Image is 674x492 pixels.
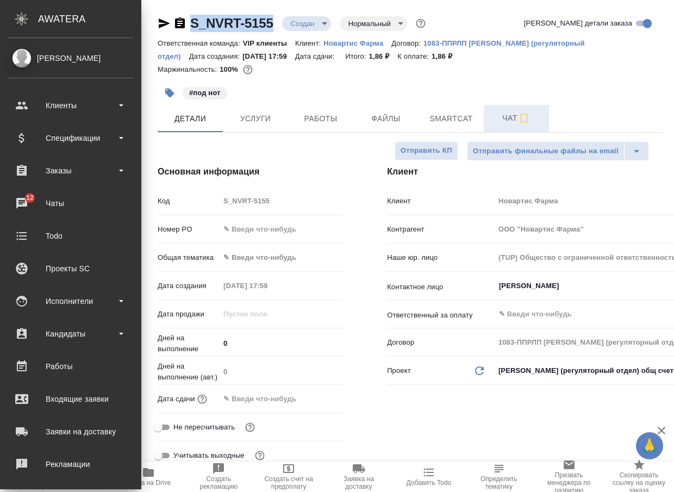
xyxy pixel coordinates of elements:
p: Наше юр. лицо [387,252,495,263]
div: [PERSON_NAME] [8,52,133,64]
button: Создать рекламацию [184,462,254,492]
p: Клиент [387,196,495,207]
a: Входящие заявки [3,385,139,413]
a: Рекламации [3,451,139,478]
button: Папка на Drive [114,462,184,492]
button: Доп статусы указывают на важность/срочность заказа [414,16,428,30]
div: ✎ Введи что-нибудь [223,252,330,263]
div: Создан [340,16,407,31]
p: Дата сдачи [158,394,195,404]
a: Заявки на доставку [3,418,139,445]
button: Выбери, если сб и вс нужно считать рабочими днями для выполнения заказа. [253,449,267,463]
p: Ответственная команда: [158,39,243,47]
div: Входящие заявки [8,391,133,407]
input: ✎ Введи что-нибудь [220,391,315,407]
div: Проекты SC [8,260,133,277]
p: Дата создания [158,281,220,291]
h4: Основная информация [158,165,344,178]
p: Дней на выполнение (авт.) [158,361,220,383]
div: Исполнители [8,293,133,309]
button: Отправить КП [395,141,458,160]
p: Контрагент [387,224,495,235]
p: Маржинальность: [158,65,220,73]
button: Скопировать ссылку на оценку заказа [604,462,674,492]
input: ✎ Введи что-нибудь [220,335,344,351]
div: ✎ Введи что-нибудь [220,248,344,267]
span: Не пересчитывать [173,422,235,433]
span: Отправить финальные файлы на email [473,145,619,158]
input: Пустое поле [220,193,344,209]
button: Призвать менеджера по развитию [534,462,604,492]
span: Создать рекламацию [190,475,247,490]
p: Номер PO [158,224,220,235]
p: Проект [387,365,411,376]
button: Если добавить услуги и заполнить их объемом, то дата рассчитается автоматически [195,392,209,406]
span: Услуги [229,112,282,126]
span: [PERSON_NAME] детали заказа [524,18,632,29]
div: split button [467,141,649,161]
input: ✎ Введи что-нибудь [220,221,344,237]
button: Создан [288,19,318,28]
a: S_NVRT-5155 [190,16,273,30]
p: VIP клиенты [243,39,295,47]
svg: Подписаться [517,112,531,125]
p: 1,86 ₽ [432,52,460,60]
p: Итого: [345,52,369,60]
span: Детали [164,112,216,126]
input: Пустое поле [220,364,344,379]
button: Определить тематику [464,462,534,492]
a: Проекты SC [3,255,139,282]
p: Общая тематика [158,252,220,263]
button: Нормальный [345,19,394,28]
p: 1,86 ₽ [369,52,398,60]
button: Добавить Todo [394,462,464,492]
span: 12 [20,192,40,203]
div: Клиенты [8,97,133,114]
p: Дней на выполнение [158,333,220,354]
button: 0.00 RUB; [241,63,255,77]
a: Todo [3,222,139,250]
div: Заказы [8,163,133,179]
div: AWATERA [38,8,141,30]
button: Добавить тэг [158,81,182,105]
div: Заявки на доставку [8,424,133,440]
button: 🙏 [636,432,663,459]
p: К оплате: [397,52,432,60]
p: Дата продажи [158,309,220,320]
p: Договор: [391,39,423,47]
span: Файлы [360,112,412,126]
button: Отправить финальные файлы на email [467,141,625,161]
span: под нот [182,88,228,97]
p: Клиент: [295,39,323,47]
div: Создан [282,16,331,31]
a: 12Чаты [3,190,139,217]
span: Smartcat [425,112,477,126]
p: Новартис Фарма [323,39,391,47]
button: Скопировать ссылку для ЯМессенджера [158,17,171,30]
p: Дата создания: [189,52,242,60]
p: #под нот [189,88,221,98]
span: Учитывать выходные [173,450,245,461]
p: Ответственный за оплату [387,310,495,321]
span: Работы [295,112,347,126]
button: Заявка на доставку [324,462,394,492]
button: Создать счет на предоплату [254,462,324,492]
span: 🙏 [640,434,659,457]
p: Договор [387,337,495,348]
div: Спецификации [8,130,133,146]
div: Todo [8,228,133,244]
a: Новартис Фарма [323,38,391,47]
div: Рекламации [8,456,133,472]
input: Пустое поле [220,278,315,294]
div: Работы [8,358,133,375]
p: Код [158,196,220,207]
a: Работы [3,353,139,380]
span: Отправить КП [401,145,452,157]
button: Включи, если не хочешь, чтобы указанная дата сдачи изменилась после переставления заказа в 'Подтв... [243,420,257,434]
div: Кандидаты [8,326,133,342]
span: Заявка на доставку [330,475,388,490]
p: Дата сдачи: [295,52,337,60]
span: Определить тематику [470,475,527,490]
span: Создать счет на предоплату [260,475,317,490]
input: Пустое поле [220,306,315,322]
